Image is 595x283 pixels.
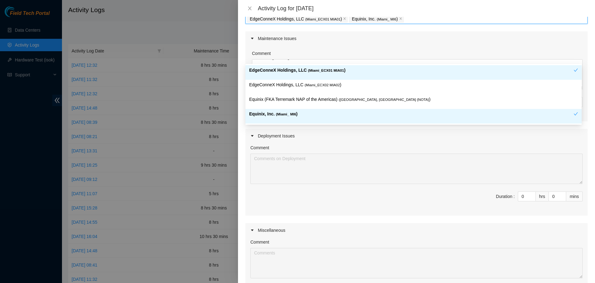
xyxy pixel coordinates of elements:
[258,5,588,12] div: Activity Log for [DATE]
[252,50,271,57] label: Comment
[561,197,565,201] span: down
[247,6,252,11] span: close
[531,197,534,201] span: down
[574,112,578,116] span: check
[250,134,254,138] span: caret-right
[496,193,515,200] div: Duration :
[276,112,296,116] span: ( Miami_ MI6
[249,96,578,103] p: Equinix (FKA Terremark NAP of the Americas) )
[252,59,583,90] textarea: To enrich screen reader interactions, please activate Accessibility in Grammarly extension settings
[352,16,398,23] p: Equinix, Inc. )
[249,67,574,74] p: EdgeConneX Holdings, LLC )
[531,193,534,196] span: up
[559,192,566,196] span: Increase Value
[536,191,549,201] div: hrs
[250,144,269,151] label: Comment
[250,248,583,278] textarea: Comment
[559,196,566,201] span: Decrease Value
[377,17,396,21] span: ( Miami_ MI6
[343,17,346,21] span: close
[250,228,254,232] span: caret-right
[249,110,574,118] p: Equinix, Inc. )
[339,98,429,101] span: ( [GEOGRAPHIC_DATA], [GEOGRAPHIC_DATA] {NOTA}
[529,192,535,196] span: Increase Value
[399,17,402,21] span: close
[250,239,269,245] label: Comment
[245,31,588,46] div: Maintenance Issues
[308,69,344,72] span: ( Miami_ECX01 MIA01
[245,129,588,143] div: Deployment Issues
[529,196,535,201] span: Decrease Value
[245,6,254,11] button: Close
[305,83,340,87] span: ( Miami_ECX02 MIA02
[250,154,583,184] textarea: Comment
[250,16,342,23] p: EdgeConneX Holdings, LLC )
[245,223,588,237] div: Miscellaneous
[305,17,341,21] span: ( Miami_ECX01 MIA01
[574,68,578,72] span: check
[566,191,583,201] div: mins
[249,81,578,88] p: EdgeConneX Holdings, LLC )
[561,193,565,196] span: up
[250,37,254,40] span: caret-right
